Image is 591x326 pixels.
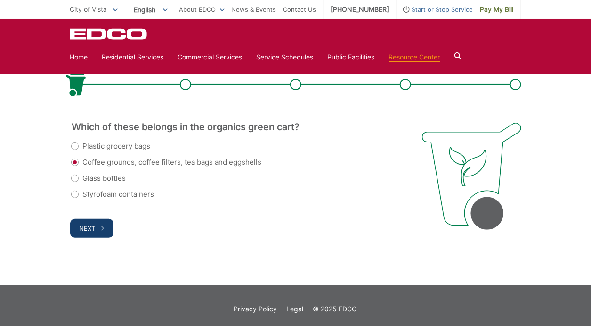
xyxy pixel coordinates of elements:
[71,141,151,152] label: Plastic grocery bags
[102,52,164,62] a: Residential Services
[480,4,514,15] span: Pay My Bill
[389,52,440,62] a: Resource Center
[127,2,175,17] span: English
[179,4,225,15] a: About EDCO
[178,52,243,62] a: Commercial Services
[80,225,96,232] span: Next
[71,173,126,184] label: Glass bottles
[313,304,357,314] p: © 2025 EDCO
[70,28,148,40] a: EDCD logo. Return to the homepage.
[234,304,277,314] a: Privacy Policy
[71,157,262,168] label: Coffee grounds, coffee filters, tea bags and eggshells
[232,4,276,15] a: News & Events
[71,123,301,131] legend: Which of these belongs in the organics green cart?
[70,5,107,13] span: City of Vista
[70,219,113,238] button: Next
[70,52,88,62] a: Home
[71,189,154,200] label: Styrofoam containers
[287,304,304,314] a: Legal
[328,52,375,62] a: Public Facilities
[257,52,314,62] a: Service Schedules
[283,4,316,15] a: Contact Us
